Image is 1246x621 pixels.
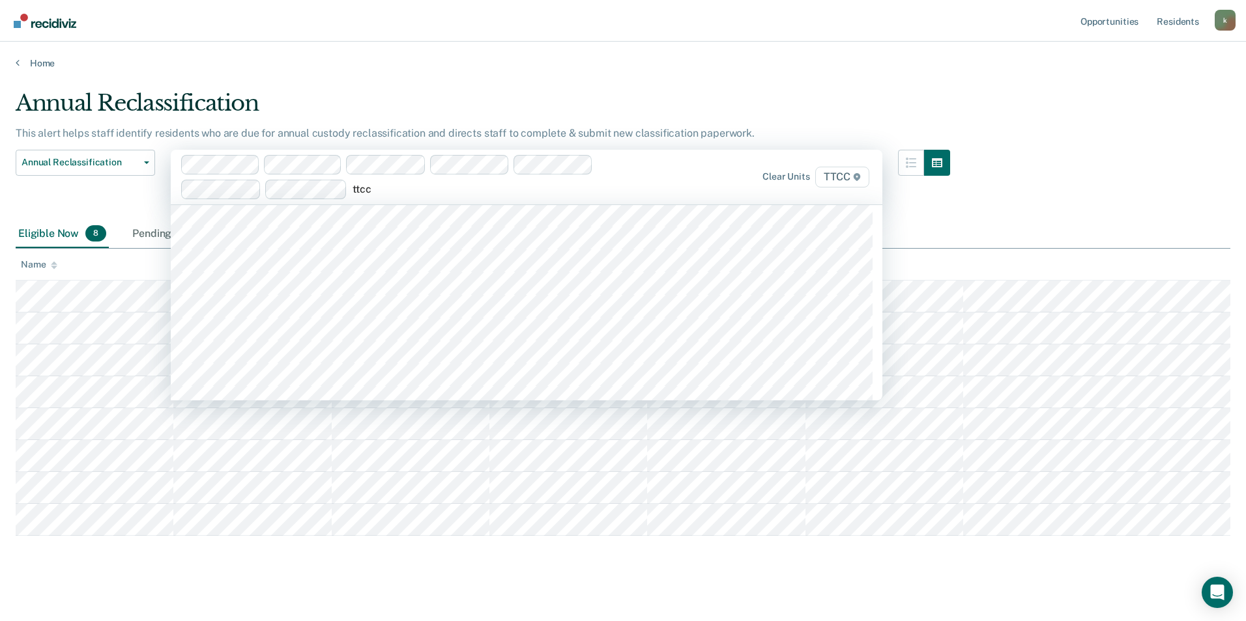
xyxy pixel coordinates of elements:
[130,220,206,249] div: Pending28
[815,167,869,187] span: TTCC
[21,259,57,270] div: Name
[16,127,755,139] p: This alert helps staff identify residents who are due for annual custody reclassification and dir...
[85,225,106,242] span: 8
[1215,10,1236,31] button: Profile dropdown button
[16,57,1230,69] a: Home
[16,220,109,249] div: Eligible Now8
[22,157,139,168] span: Annual Reclassification
[1215,10,1236,31] div: k
[14,14,76,28] img: Recidiviz
[16,90,950,127] div: Annual Reclassification
[762,171,810,182] div: Clear units
[1202,577,1233,608] div: Open Intercom Messenger
[16,150,155,176] button: Annual Reclassification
